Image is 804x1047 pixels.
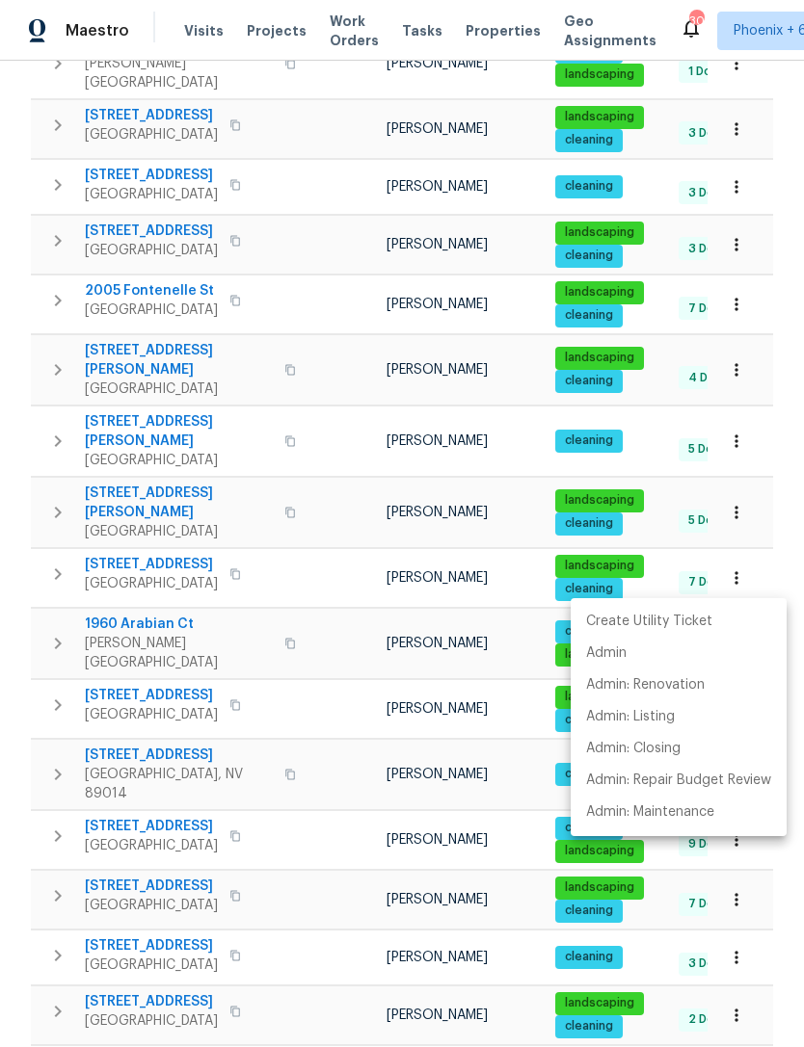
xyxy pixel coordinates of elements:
p: Admin: Listing [586,707,675,727]
p: Create Utility Ticket [586,612,712,632]
p: Admin: Renovation [586,675,705,695]
p: Admin: Closing [586,739,681,759]
p: Admin [586,643,627,664]
p: Admin: Repair Budget Review [586,771,771,791]
p: Admin: Maintenance [586,802,714,823]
